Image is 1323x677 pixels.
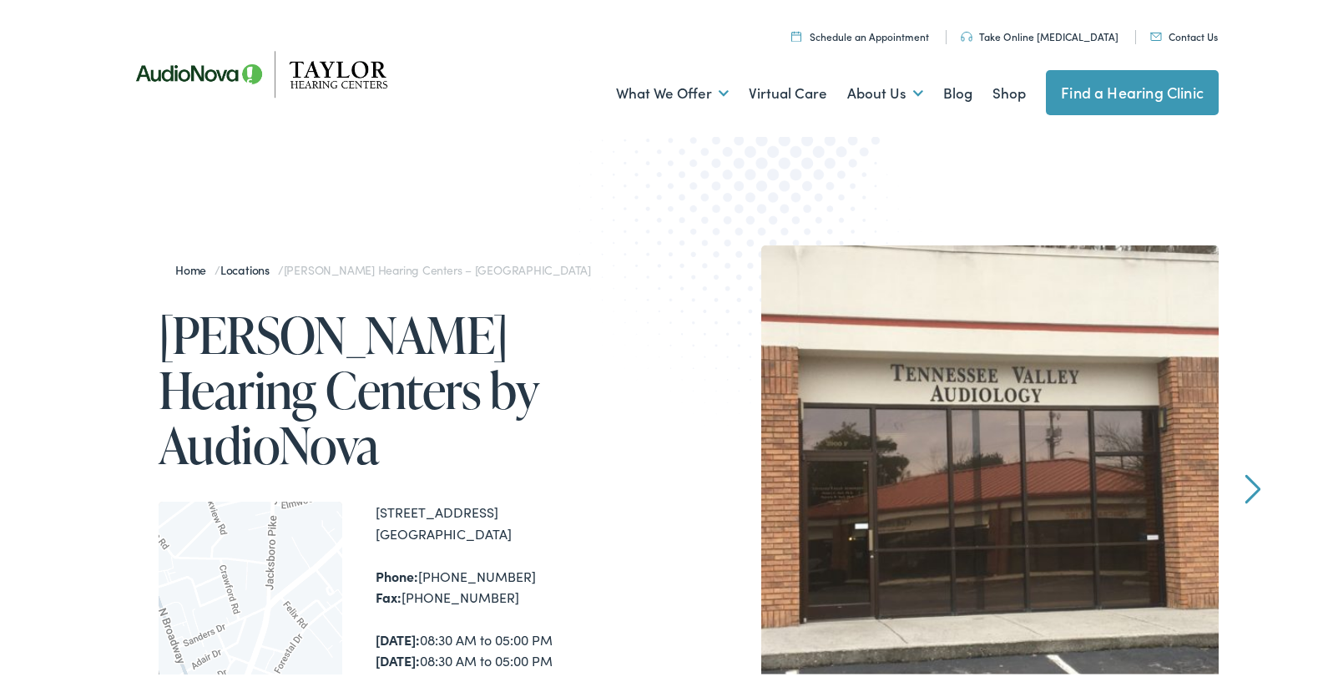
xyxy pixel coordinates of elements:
a: Blog [943,59,972,121]
div: [PHONE_NUMBER] [PHONE_NUMBER] [376,563,668,605]
a: Find a Hearing Clinic [1046,67,1219,112]
a: Virtual Care [749,59,827,121]
a: About Us [847,59,923,121]
a: Home [175,258,215,275]
strong: Fax: [376,584,401,603]
a: What We Offer [616,59,729,121]
a: Take Online [MEDICAL_DATA] [961,26,1118,40]
a: Locations [220,258,278,275]
strong: [DATE]: [376,627,420,645]
img: utility icon [791,28,801,38]
strong: Phone: [376,563,418,582]
strong: [DATE]: [376,648,420,666]
h1: [PERSON_NAME] Hearing Centers by AudioNova [159,304,668,469]
span: / / [175,258,591,275]
a: Schedule an Appointment [791,26,929,40]
div: [STREET_ADDRESS] [GEOGRAPHIC_DATA] [376,498,668,541]
a: Next [1245,471,1261,501]
img: utility icon [961,28,972,38]
img: utility icon [1150,29,1162,38]
span: [PERSON_NAME] Hearing Centers – [GEOGRAPHIC_DATA] [284,258,591,275]
a: Shop [992,59,1026,121]
a: Contact Us [1150,26,1218,40]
